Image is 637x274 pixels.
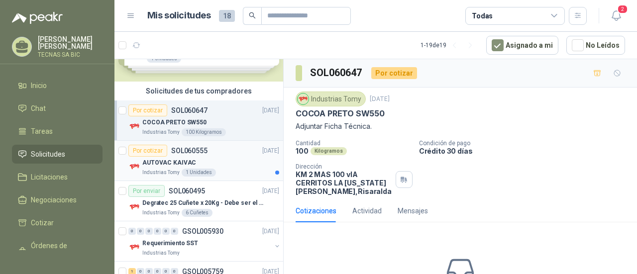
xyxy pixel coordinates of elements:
[142,118,207,127] p: COCOA PRETO SW550
[296,147,309,155] p: 100
[311,147,347,155] div: Kilogramos
[142,169,180,177] p: Industrias Tomy
[38,36,103,50] p: [PERSON_NAME] [PERSON_NAME]
[171,107,208,114] p: SOL060647
[419,140,633,147] p: Condición de pago
[182,169,216,177] div: 1 Unidades
[114,181,283,221] a: Por enviarSOL060495[DATE] Company LogoDegratec 25 Cuñete x 20Kg - Debe ser el de Tecnas (por ahor...
[145,228,153,235] div: 0
[114,82,283,100] div: Solicitudes de tus compradores
[182,209,212,217] div: 6 Cuñetes
[128,120,140,132] img: Company Logo
[12,145,103,164] a: Solicitudes
[12,168,103,186] a: Licitaciones
[128,225,281,257] a: 0 0 0 0 0 0 GSOL005930[DATE] Company LogoRequerimiento SSTIndustrias Tomy
[142,249,180,257] p: Industrias Tomy
[38,52,103,58] p: TECNAS SA BIC
[128,104,167,116] div: Por cotizar
[169,187,205,194] p: SOL060495
[296,108,385,119] p: COCOA PRETO SW550
[310,65,363,81] h3: SOL060647
[128,228,136,235] div: 0
[114,100,283,141] a: Por cotizarSOL060647[DATE] Company LogoCOCOA PRETO SW550Industrias Tomy100 Kilogramos
[142,209,180,217] p: Industrias Tomy
[137,228,144,235] div: 0
[472,10,493,21] div: Todas
[12,99,103,118] a: Chat
[419,147,633,155] p: Crédito 30 días
[296,91,366,106] div: Industrias Tomy
[128,201,140,213] img: Company Logo
[182,228,223,235] p: GSOL005930
[171,147,208,154] p: SOL060555
[154,228,161,235] div: 0
[162,228,170,235] div: 0
[296,205,336,216] div: Cotizaciones
[421,37,478,53] div: 1 - 19 de 19
[352,205,382,216] div: Actividad
[262,106,279,115] p: [DATE]
[147,8,211,23] h1: Mis solicitudes
[31,126,53,137] span: Tareas
[142,239,198,248] p: Requerimiento SST
[607,7,625,25] button: 2
[12,236,103,266] a: Órdenes de Compra
[371,67,417,79] div: Por cotizar
[262,227,279,236] p: [DATE]
[142,198,266,208] p: Degratec 25 Cuñete x 20Kg - Debe ser el de Tecnas (por ahora homologado) - (Adjuntar ficha técnica)
[617,4,628,14] span: 2
[296,121,625,132] p: Adjuntar Ficha Técnica.
[296,170,392,195] p: KM 2 MAS 100 vIA CERRITOS LA [US_STATE] [PERSON_NAME] , Risaralda
[12,76,103,95] a: Inicio
[142,158,196,168] p: AUTOVAC KAIVAC
[31,149,65,160] span: Solicitudes
[262,186,279,196] p: [DATE]
[128,145,167,157] div: Por cotizar
[31,172,68,183] span: Licitaciones
[298,93,309,104] img: Company Logo
[142,128,180,136] p: Industrias Tomy
[249,12,256,19] span: search
[296,140,411,147] p: Cantidad
[566,36,625,55] button: No Leídos
[12,12,63,24] img: Logo peakr
[12,122,103,141] a: Tareas
[31,240,93,262] span: Órdenes de Compra
[128,185,165,197] div: Por enviar
[128,241,140,253] img: Company Logo
[31,103,46,114] span: Chat
[31,80,47,91] span: Inicio
[12,190,103,209] a: Negociaciones
[31,194,77,205] span: Negociaciones
[486,36,558,55] button: Asignado a mi
[128,161,140,173] img: Company Logo
[31,217,54,228] span: Cotizar
[219,10,235,22] span: 18
[182,128,226,136] div: 100 Kilogramos
[171,228,178,235] div: 0
[12,213,103,232] a: Cotizar
[398,205,428,216] div: Mensajes
[114,141,283,181] a: Por cotizarSOL060555[DATE] Company LogoAUTOVAC KAIVACIndustrias Tomy1 Unidades
[370,94,390,104] p: [DATE]
[296,163,392,170] p: Dirección
[262,146,279,156] p: [DATE]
